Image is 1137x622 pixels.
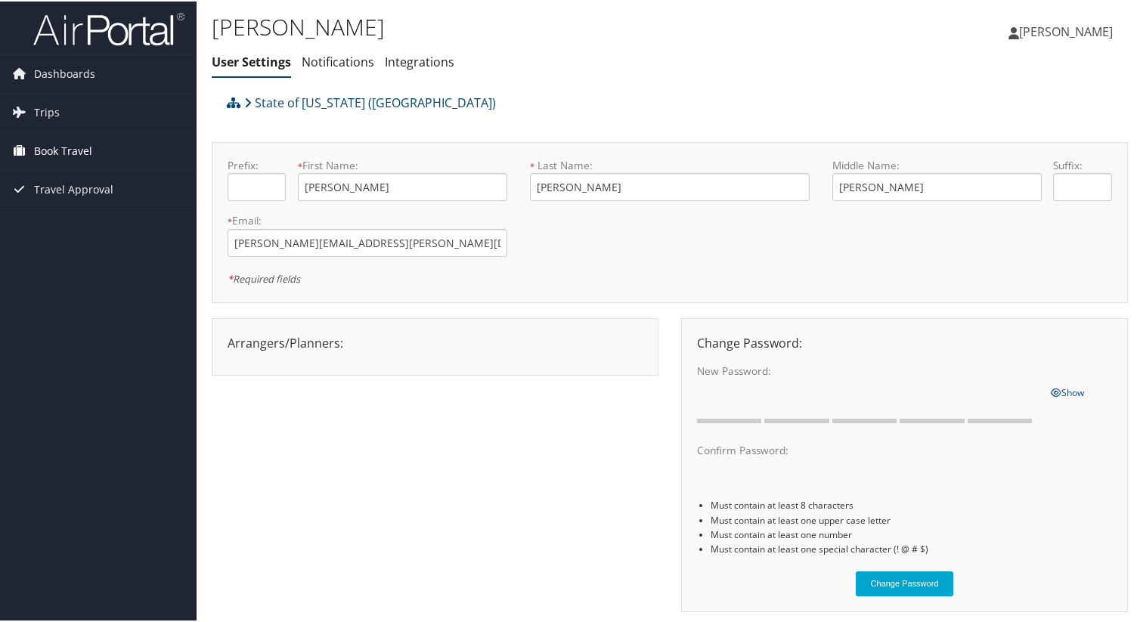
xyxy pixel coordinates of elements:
button: Change Password [856,570,954,595]
span: [PERSON_NAME] [1019,22,1113,39]
div: Change Password: [686,333,1123,351]
li: Must contain at least one upper case letter [711,512,1112,526]
a: Show [1051,382,1084,398]
span: Travel Approval [34,169,113,207]
label: New Password: [697,362,1039,377]
label: First Name: [298,156,507,172]
span: Show [1051,385,1084,398]
span: Dashboards [34,54,95,91]
label: Last Name: [530,156,810,172]
h1: [PERSON_NAME] [212,10,823,42]
li: Must contain at least 8 characters [711,497,1112,511]
li: Must contain at least one special character (! @ # $) [711,540,1112,555]
a: Notifications [302,52,374,69]
span: Book Travel [34,131,92,169]
li: Must contain at least one number [711,526,1112,540]
div: Arrangers/Planners: [216,333,654,351]
label: Prefix: [228,156,286,172]
a: Integrations [385,52,454,69]
label: Email: [228,212,507,227]
span: Trips [34,92,60,130]
a: State of [US_STATE] ([GEOGRAPHIC_DATA]) [244,86,496,116]
label: Middle Name: [832,156,1042,172]
em: Required fields [228,271,300,284]
label: Confirm Password: [697,441,1039,456]
a: [PERSON_NAME] [1008,8,1128,53]
label: Suffix: [1053,156,1111,172]
a: User Settings [212,52,291,69]
img: airportal-logo.png [33,10,184,45]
